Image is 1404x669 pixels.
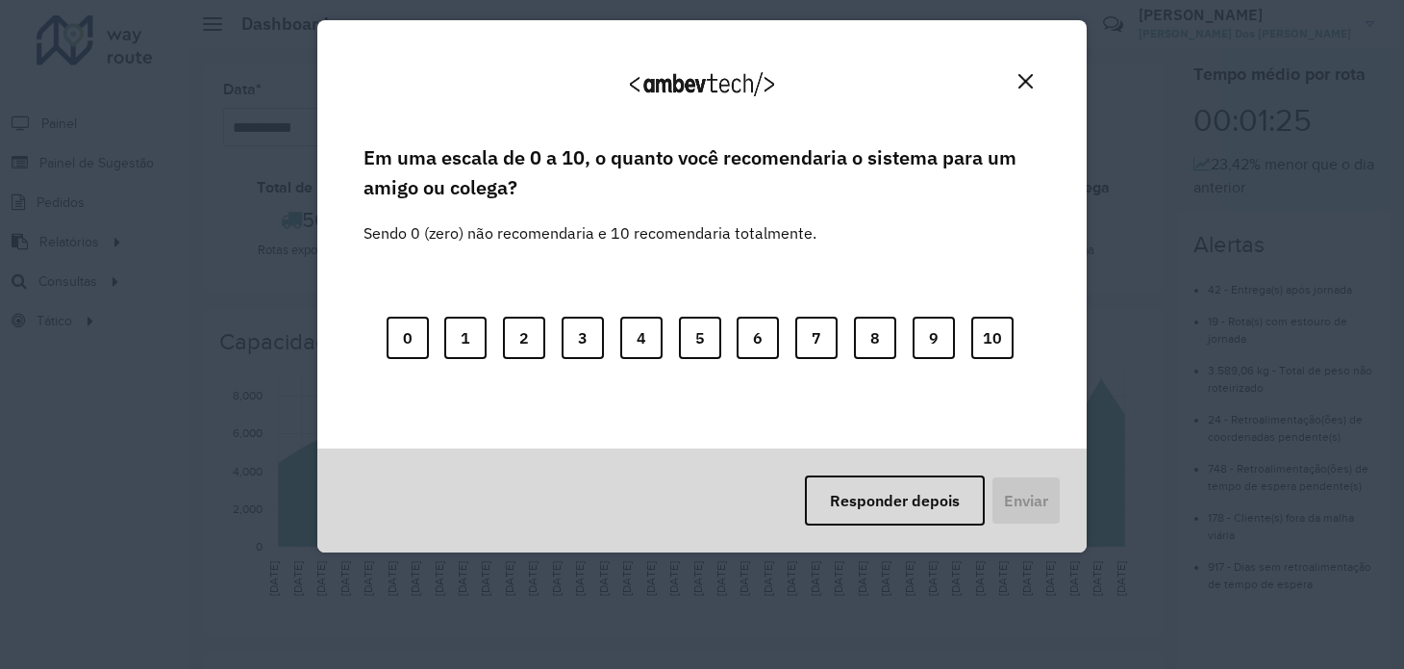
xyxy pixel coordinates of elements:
[630,72,774,96] img: Logo Ambevtech
[364,143,1040,202] label: Em uma escala de 0 a 10, o quanto você recomendaria o sistema para um amigo ou colega?
[854,317,896,359] button: 8
[444,317,487,359] button: 1
[562,317,604,359] button: 3
[805,476,985,526] button: Responder depois
[913,317,955,359] button: 9
[971,317,1014,359] button: 10
[503,317,545,359] button: 2
[737,317,779,359] button: 6
[620,317,663,359] button: 4
[795,317,838,359] button: 7
[387,317,429,359] button: 0
[679,317,721,359] button: 5
[1018,74,1033,89] img: Close
[364,198,816,244] label: Sendo 0 (zero) não recomendaria e 10 recomendaria totalmente.
[1011,66,1040,96] button: Close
